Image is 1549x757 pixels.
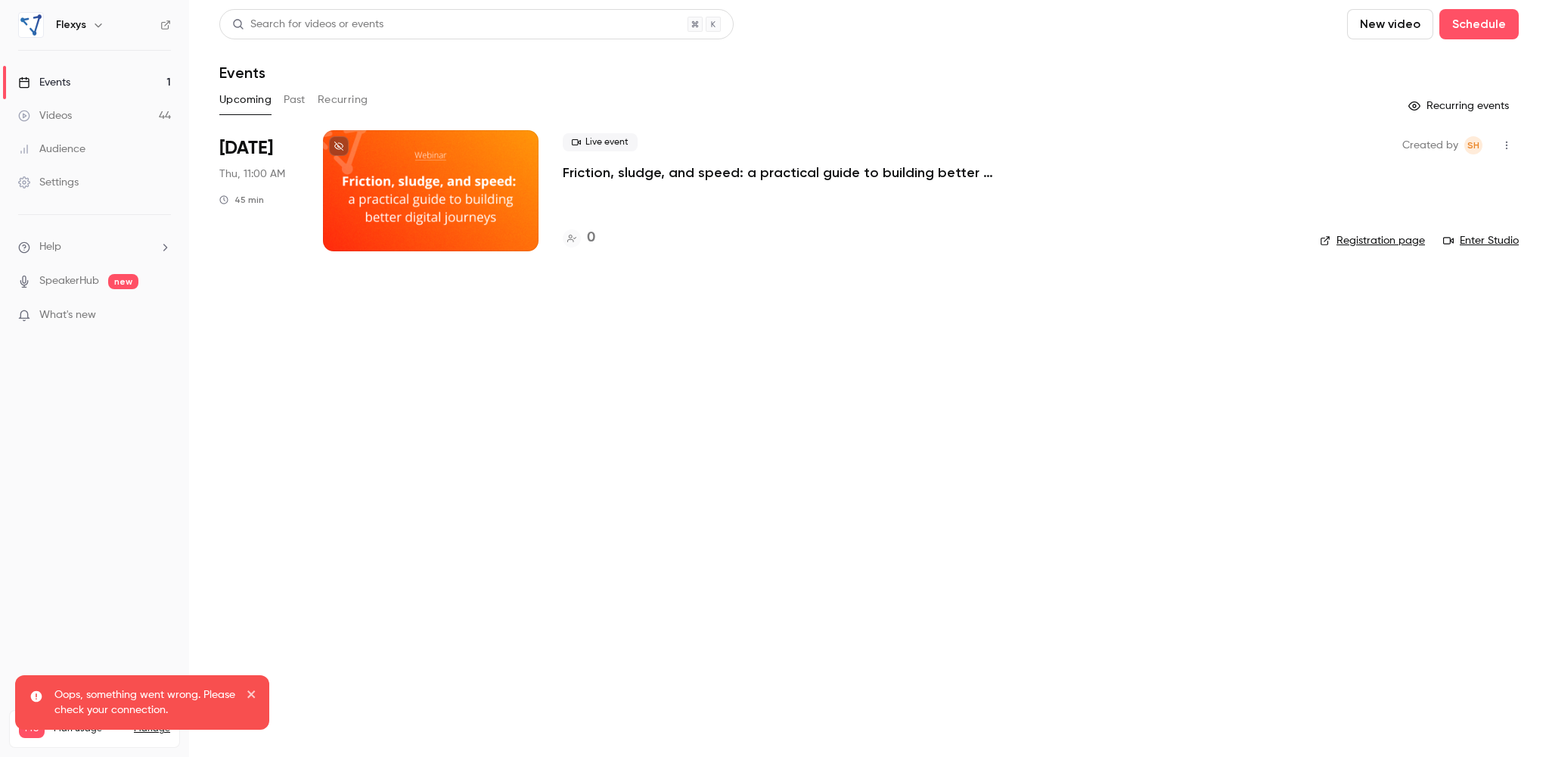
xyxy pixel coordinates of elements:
div: Settings [18,175,79,190]
span: What's new [39,307,96,323]
span: Help [39,239,61,255]
div: Nov 6 Thu, 11:00 AM (Europe/London) [219,130,299,251]
span: new [108,274,138,289]
a: Registration page [1320,233,1425,248]
button: Upcoming [219,88,272,112]
button: New video [1347,9,1433,39]
img: Flexys [19,13,43,37]
span: Thu, 11:00 AM [219,167,285,182]
span: SH [1467,136,1479,154]
div: Events [18,75,70,90]
span: [DATE] [219,136,273,160]
div: Videos [18,108,72,123]
iframe: Noticeable Trigger [153,309,171,322]
span: Live event [563,133,638,151]
p: Oops, something went wrong. Please check your connection. [54,687,236,718]
div: Search for videos or events [232,17,383,33]
button: Recurring [318,88,368,112]
div: Audience [18,142,85,157]
button: Schedule [1439,9,1519,39]
span: Created by [1402,136,1458,154]
button: Recurring events [1402,94,1519,118]
h4: 0 [587,228,595,248]
h6: Flexys [56,17,86,33]
a: Friction, sludge, and speed: a practical guide to building better digital journeys [563,164,1017,182]
h1: Events [219,64,265,82]
div: 45 min [219,194,264,206]
button: Past [284,88,306,112]
li: help-dropdown-opener [18,239,171,255]
button: close [247,687,257,706]
a: Enter Studio [1443,233,1519,248]
span: Sue Hickman [1464,136,1482,154]
a: SpeakerHub [39,273,99,289]
a: 0 [563,228,595,248]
